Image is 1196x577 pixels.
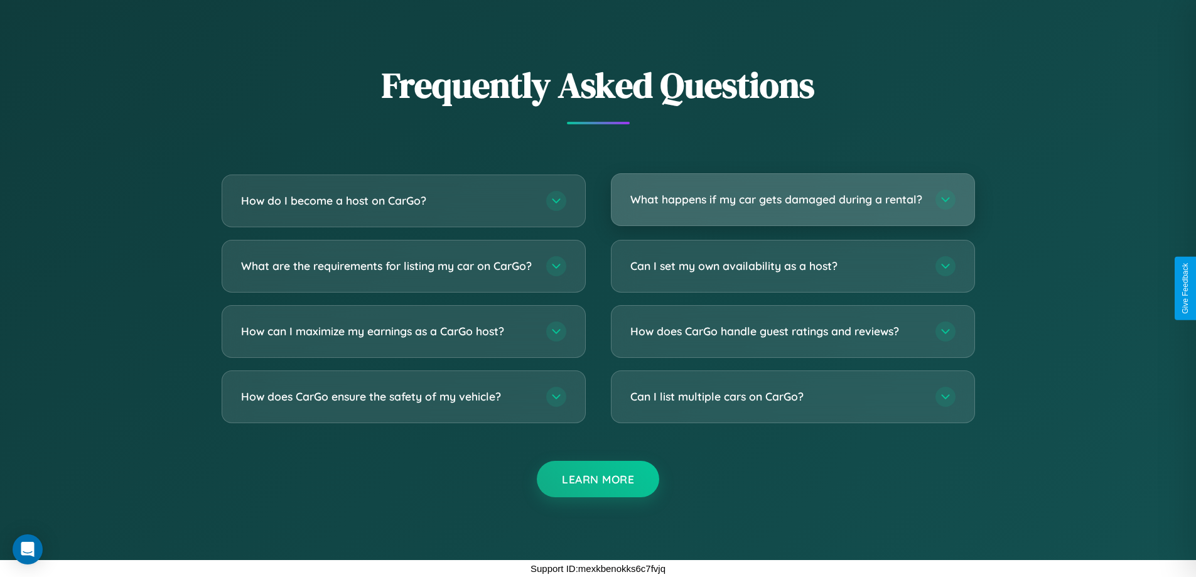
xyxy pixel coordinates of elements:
h2: Frequently Asked Questions [222,61,975,109]
h3: How does CarGo handle guest ratings and reviews? [630,323,923,339]
div: Give Feedback [1181,263,1190,314]
h3: How do I become a host on CarGo? [241,193,534,208]
h3: How can I maximize my earnings as a CarGo host? [241,323,534,339]
h3: What happens if my car gets damaged during a rental? [630,191,923,207]
h3: Can I set my own availability as a host? [630,258,923,274]
button: Learn More [537,461,659,497]
h3: What are the requirements for listing my car on CarGo? [241,258,534,274]
h3: Can I list multiple cars on CarGo? [630,389,923,404]
div: Open Intercom Messenger [13,534,43,564]
h3: How does CarGo ensure the safety of my vehicle? [241,389,534,404]
p: Support ID: mexkbenokks6c7fvjq [531,560,665,577]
